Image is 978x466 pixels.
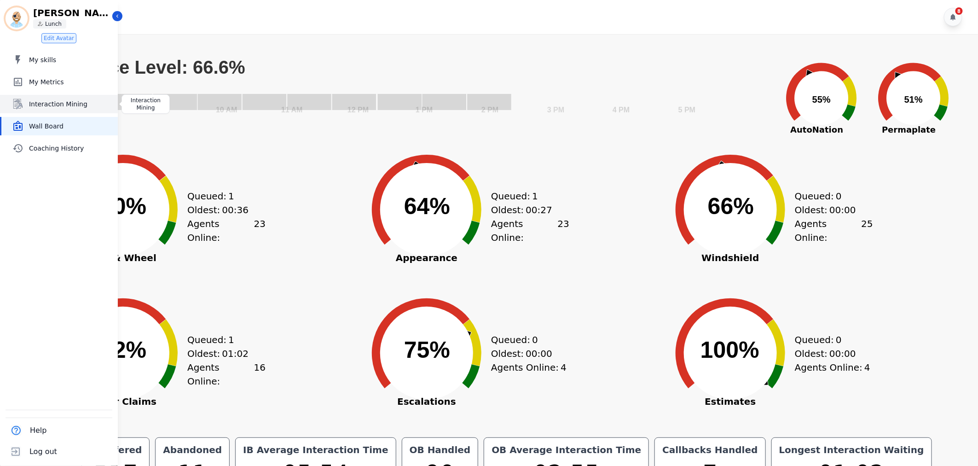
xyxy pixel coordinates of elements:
a: Interaction Mining [1,95,118,113]
div: OB Handled [408,443,473,456]
span: 16 [254,361,266,388]
span: AutoNation [775,123,858,136]
span: Appearance [358,253,496,262]
span: Escalations [358,397,496,406]
div: IB Average Interaction Time [241,443,390,456]
button: Log out [6,441,59,462]
div: Agents Online: [187,217,266,245]
button: Edit Avatar [41,33,76,43]
text: 51% [904,94,923,105]
p: Lunch [45,20,62,28]
a: My skills [1,51,118,69]
p: [PERSON_NAME] [33,8,111,17]
span: 00:36 [222,203,249,217]
span: 0 [836,333,842,347]
span: 0 [532,333,538,347]
div: Oldest: [187,347,256,361]
span: 0 [836,189,842,203]
text: Service Level: 66.6% [64,57,245,77]
text: 1 PM [416,106,433,114]
a: Coaching History [1,139,118,157]
span: 1 [228,333,234,347]
span: 1 [228,189,234,203]
div: Oldest: [491,203,560,217]
div: Queued: [795,189,864,203]
text: 64% [404,193,450,219]
span: 25 [862,217,873,245]
div: OB Average Interaction Time [490,443,643,456]
div: 8 [955,7,963,15]
div: Oldest: [491,347,560,361]
span: 00:27 [526,203,552,217]
span: Log out [29,446,57,457]
text: 12 PM [347,106,369,114]
span: Windshield [661,253,799,262]
span: Permaplate [868,123,950,136]
text: 32% [100,337,146,363]
span: Wall Board [29,122,114,131]
button: Help [6,420,48,441]
a: My Metrics [1,73,118,91]
img: person [38,21,43,27]
span: 00:00 [526,347,552,361]
span: Other Claims [54,397,192,406]
div: Oldest: [187,203,256,217]
text: 10 AM [216,106,237,114]
div: Callbacks Handled [660,443,759,456]
div: Agents Online: [491,361,569,374]
text: 11 AM [281,106,303,114]
span: 4 [561,361,567,374]
img: Bordered avatar [6,7,28,29]
a: Wall Board [1,117,118,135]
text: 100% [700,337,759,363]
span: 4 [864,361,870,374]
text: 75% [404,337,450,363]
span: Coaching History [29,144,114,153]
span: 23 [558,217,569,245]
span: 01:02 [222,347,249,361]
div: Oldest: [795,203,864,217]
span: Estimates [661,397,799,406]
text: 60% [100,193,146,219]
div: Agents Online: [187,361,266,388]
div: Agents Online: [795,361,873,374]
div: Queued: [491,333,560,347]
span: 1 [532,189,538,203]
div: Agents Online: [491,217,569,245]
text: 5 PM [678,106,695,114]
div: Oldest: [795,347,864,361]
div: Queued: [187,333,256,347]
text: 66% [708,193,754,219]
div: Queued: [491,189,560,203]
span: Help [30,425,46,436]
div: Abandoned [161,443,224,456]
span: 23 [254,217,266,245]
span: 00:00 [829,203,856,217]
span: My Metrics [29,77,114,87]
text: 2 PM [481,106,498,114]
span: 00:00 [829,347,856,361]
span: Interaction Mining [29,99,114,109]
text: 55% [812,94,831,105]
span: Tire & Wheel [54,253,192,262]
text: 3 PM [547,106,564,114]
span: My skills [29,55,114,64]
div: Agents Online: [795,217,873,245]
div: Queued: [187,189,256,203]
div: Queued: [795,333,864,347]
svg: Service Level: 66.6% [63,57,774,126]
text: 4 PM [613,106,630,114]
div: Longest Interaction Waiting [777,443,926,456]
